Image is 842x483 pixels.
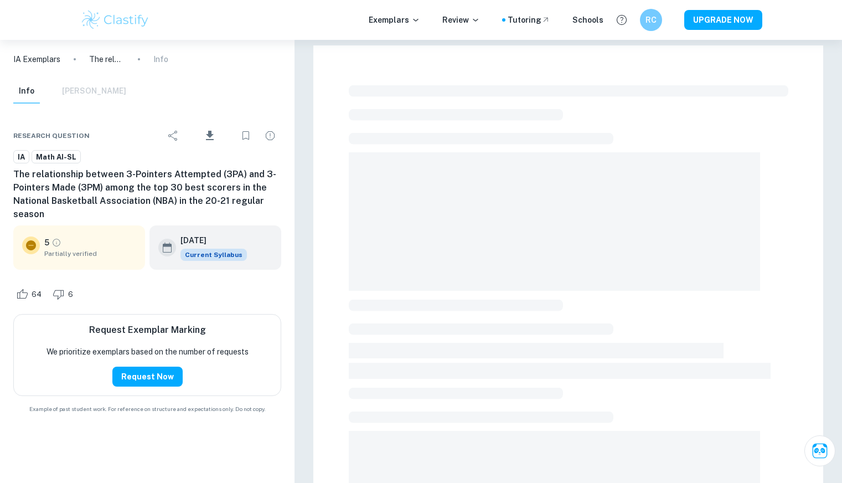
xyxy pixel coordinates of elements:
[804,435,835,466] button: Ask Clai
[180,234,238,246] h6: [DATE]
[89,53,125,65] p: The relationship between 3-Pointers Attempted (3PA) and 3-Pointers Made (3PM) among the top 30 be...
[89,323,206,337] h6: Request Exemplar Marking
[32,150,81,164] a: Math AI-SL
[153,53,168,65] p: Info
[369,14,420,26] p: Exemplars
[13,131,90,141] span: Research question
[80,9,151,31] img: Clastify logo
[235,125,257,147] div: Bookmark
[572,14,603,26] a: Schools
[180,249,247,261] span: Current Syllabus
[50,285,79,303] div: Dislike
[32,152,80,163] span: Math AI-SL
[259,125,281,147] div: Report issue
[640,9,662,31] button: RC
[508,14,550,26] a: Tutoring
[13,79,40,104] button: Info
[162,125,184,147] div: Share
[47,346,249,358] p: We prioritize exemplars based on the number of requests
[442,14,480,26] p: Review
[62,289,79,300] span: 6
[644,14,657,26] h6: RC
[684,10,762,30] button: UPGRADE NOW
[44,237,49,249] p: 5
[44,249,136,259] span: Partially verified
[13,53,60,65] a: IA Exemplars
[180,249,247,261] div: This exemplar is based on the current syllabus. Feel free to refer to it for inspiration/ideas wh...
[51,238,61,248] a: Grade partially verified
[187,121,233,150] div: Download
[13,150,29,164] a: IA
[13,405,281,413] span: Example of past student work. For reference on structure and expectations only. Do not copy.
[14,152,29,163] span: IA
[25,289,48,300] span: 64
[13,285,48,303] div: Like
[612,11,631,29] button: Help and Feedback
[13,168,281,221] h6: The relationship between 3-Pointers Attempted (3PA) and 3-Pointers Made (3PM) among the top 30 be...
[112,367,183,387] button: Request Now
